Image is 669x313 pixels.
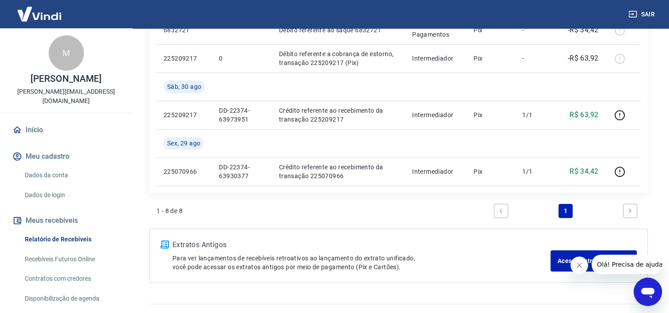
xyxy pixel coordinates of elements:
[164,111,205,119] p: 225209217
[11,120,122,140] a: Início
[474,54,508,63] p: Pix
[219,54,264,63] p: 0
[474,111,508,119] p: Pix
[172,254,550,271] p: Para ver lançamentos de recebíveis retroativos ao lançamento do extrato unificado, você pode aces...
[568,25,599,35] p: -R$ 34,42
[167,139,200,148] span: Sex, 29 ago
[279,26,398,34] p: Débito referente ao saque 6832721
[522,54,548,63] p: -
[558,204,573,218] a: Page 1 is your current page
[474,26,508,34] p: Pix
[11,147,122,166] button: Meu cadastro
[157,206,183,215] p: 1 - 8 de 8
[568,53,599,64] p: -R$ 63,92
[412,167,459,176] p: Intermediador
[7,87,125,106] p: [PERSON_NAME][EMAIL_ADDRESS][DOMAIN_NAME]
[164,167,205,176] p: 225070966
[279,163,398,180] p: Crédito referente ao recebimento da transação 225070966
[172,240,550,250] p: Extratos Antigos
[21,230,122,248] a: Relatório de Recebíveis
[219,163,264,180] p: DD-22374-63930377
[592,255,662,274] iframe: Mensagem da empresa
[31,74,101,84] p: [PERSON_NAME]
[490,200,641,221] ul: Pagination
[474,167,508,176] p: Pix
[11,211,122,230] button: Meus recebíveis
[219,106,264,124] p: DD-22374-63973951
[167,82,201,91] span: Sáb, 30 ago
[5,6,74,13] span: Olá! Precisa de ajuda?
[164,54,205,63] p: 225209217
[570,256,588,274] iframe: Fechar mensagem
[49,35,84,71] div: M
[21,250,122,268] a: Recebíveis Futuros Online
[570,166,598,177] p: R$ 34,42
[522,111,548,119] p: 1/1
[11,0,68,27] img: Vindi
[279,50,398,67] p: Débito referente a cobrança de estorno, transação 225209217 (Pix)
[522,167,548,176] p: 1/1
[412,21,459,39] p: Vindi Pagamentos
[634,278,662,306] iframe: Botão para abrir a janela de mensagens
[550,250,637,271] a: Acesse Extratos Antigos
[570,110,598,120] p: R$ 63,92
[494,204,508,218] a: Previous page
[21,166,122,184] a: Dados da conta
[412,54,459,63] p: Intermediador
[627,6,658,23] button: Sair
[161,240,169,248] img: ícone
[21,290,122,308] a: Disponibilização de agenda
[623,204,637,218] a: Next page
[21,270,122,288] a: Contratos com credores
[21,186,122,204] a: Dados de login
[522,26,548,34] p: -
[412,111,459,119] p: Intermediador
[164,26,205,34] p: 6832721
[279,106,398,124] p: Crédito referente ao recebimento da transação 225209217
